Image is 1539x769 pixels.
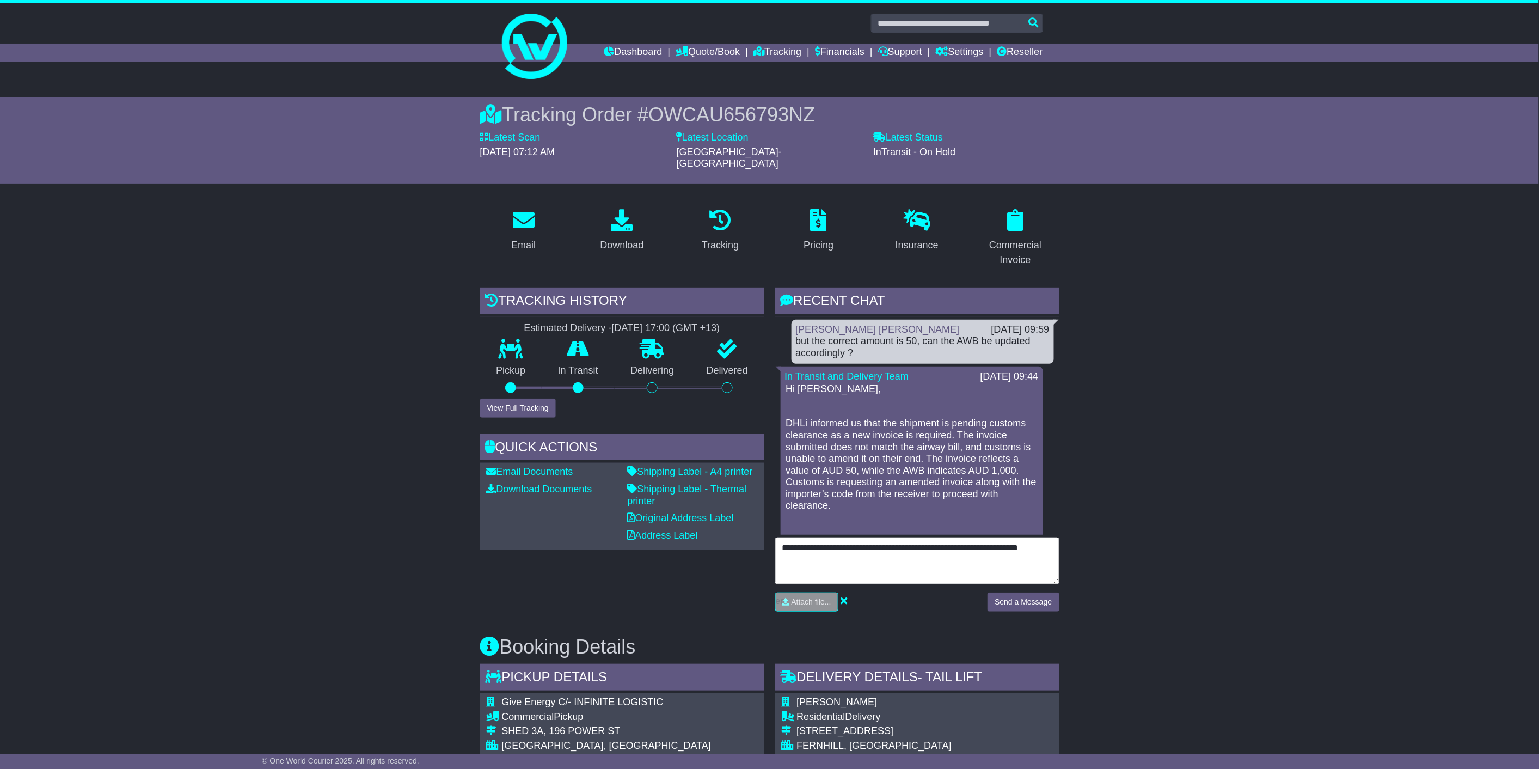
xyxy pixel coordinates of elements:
[936,44,984,62] a: Settings
[480,288,764,317] div: Tracking history
[480,664,764,693] div: Pickup Details
[480,365,542,377] p: Pickup
[628,512,734,523] a: Original Address Label
[873,147,955,157] span: InTransit - On Hold
[796,205,841,257] a: Pricing
[502,697,664,707] span: Give Energy C/- INFINITE LOGISTIC
[480,636,1059,658] h3: Booking Details
[797,711,845,722] span: Residential
[628,466,753,477] a: Shipping Label - A4 printer
[815,44,864,62] a: Financials
[775,664,1059,693] div: Delivery Details
[600,238,643,253] div: Download
[480,103,1059,126] div: Tracking Order #
[695,205,746,257] a: Tracking
[480,434,764,463] div: Quick Actions
[991,324,1050,336] div: [DATE] 09:59
[785,371,909,382] a: In Transit and Delivery Team
[502,711,554,722] span: Commercial
[804,238,833,253] div: Pricing
[628,530,698,541] a: Address Label
[262,756,419,765] span: © One World Courier 2025. All rights reserved.
[888,205,946,257] a: Insurance
[487,484,592,495] a: Download Documents
[604,44,663,62] a: Dashboard
[487,466,573,477] a: Email Documents
[502,725,712,737] div: SHED 3A, 196 POWER ST
[502,711,712,723] div: Pickup
[753,44,801,62] a: Tracking
[677,132,749,144] label: Latest Location
[878,44,922,62] a: Support
[979,238,1052,267] div: Commercial Invoice
[542,365,615,377] p: In Transit
[511,238,536,253] div: Email
[918,669,982,684] span: - Tail Lift
[896,238,939,253] div: Insurance
[972,205,1059,271] a: Commercial Invoice
[615,365,691,377] p: Delivering
[676,44,740,62] a: Quote/Book
[480,322,764,334] div: Estimated Delivery -
[797,725,1044,737] div: [STREET_ADDRESS]
[775,288,1059,317] div: RECENT CHAT
[502,740,712,752] div: [GEOGRAPHIC_DATA], [GEOGRAPHIC_DATA]
[504,205,543,257] a: Email
[690,365,764,377] p: Delivered
[786,383,1038,395] p: Hi [PERSON_NAME],
[797,711,1044,723] div: Delivery
[628,484,747,506] a: Shipping Label - Thermal printer
[480,399,556,418] button: View Full Tracking
[786,418,1038,512] p: DHLi informed us that the shipment is pending customs clearance as a new invoice is required. The...
[797,697,878,707] span: [PERSON_NAME]
[980,371,1039,383] div: [DATE] 09:44
[702,238,739,253] div: Tracking
[612,322,720,334] div: [DATE] 17:00 (GMT +13)
[873,132,943,144] label: Latest Status
[796,324,960,335] a: [PERSON_NAME] [PERSON_NAME]
[593,205,651,257] a: Download
[988,593,1059,612] button: Send a Message
[677,147,782,169] span: [GEOGRAPHIC_DATA]-[GEOGRAPHIC_DATA]
[786,535,1038,558] p: Regards, Irinn
[797,740,1044,752] div: FERNHILL, [GEOGRAPHIC_DATA]
[480,147,555,157] span: [DATE] 07:12 AM
[648,103,815,126] span: OWCAU656793NZ
[796,335,1050,359] div: but the correct amount is 50, can the AWB be updated accordingly ?
[997,44,1043,62] a: Reseller
[480,132,541,144] label: Latest Scan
